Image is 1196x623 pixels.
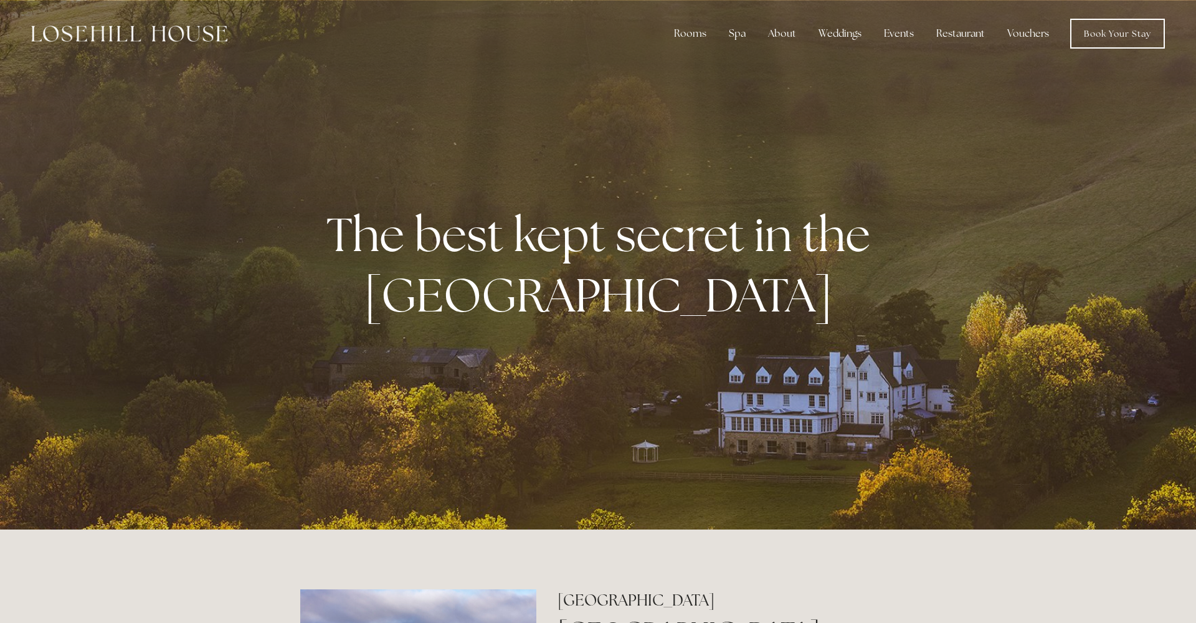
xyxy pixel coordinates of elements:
[558,589,896,611] h2: [GEOGRAPHIC_DATA]
[326,204,880,326] strong: The best kept secret in the [GEOGRAPHIC_DATA]
[31,26,227,42] img: Losehill House
[997,21,1059,46] a: Vouchers
[809,21,871,46] div: Weddings
[664,21,716,46] div: Rooms
[874,21,924,46] div: Events
[719,21,756,46] div: Spa
[926,21,995,46] div: Restaurant
[758,21,806,46] div: About
[1070,19,1165,49] a: Book Your Stay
